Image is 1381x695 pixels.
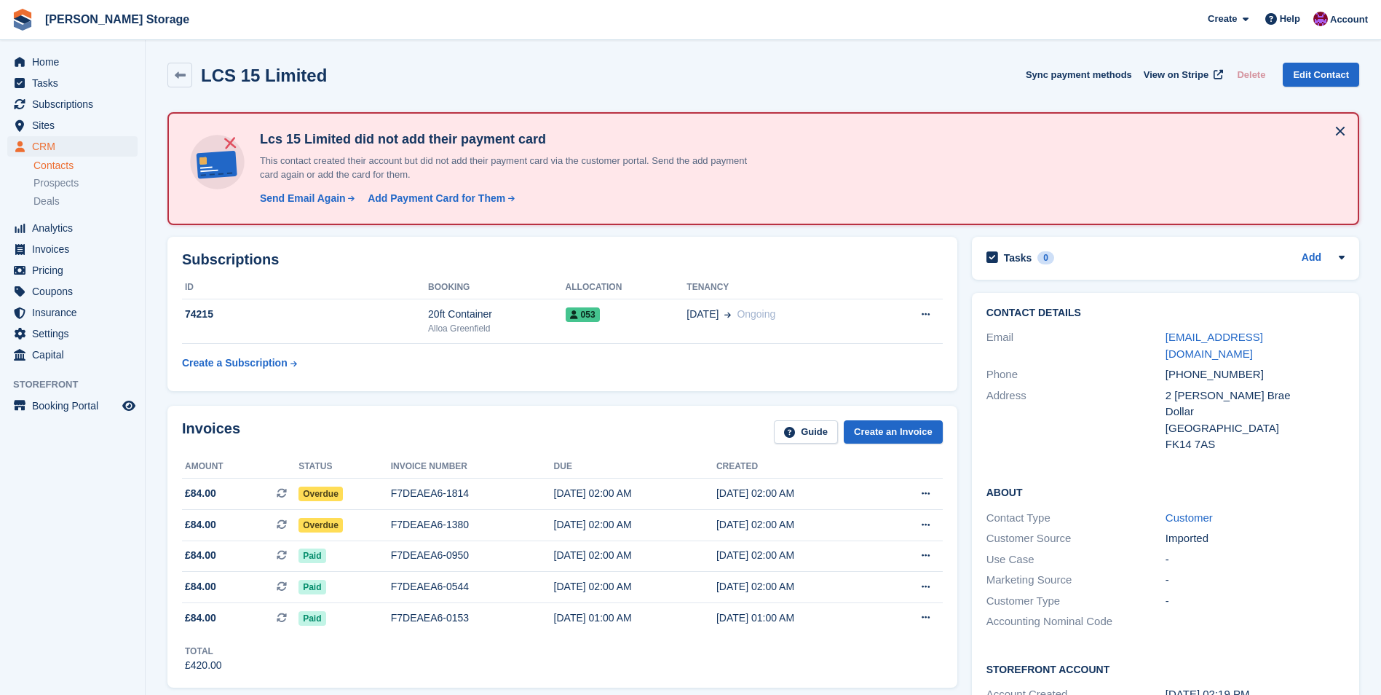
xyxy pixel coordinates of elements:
[32,239,119,259] span: Invoices
[32,345,119,365] span: Capital
[7,94,138,114] a: menu
[1166,331,1263,360] a: [EMAIL_ADDRESS][DOMAIN_NAME]
[391,579,554,594] div: F7DEAEA6-0544
[1138,63,1226,87] a: View on Stripe
[254,154,764,182] p: This contact created their account but did not add their payment card via the customer portal. Se...
[182,307,428,322] div: 74215
[7,323,138,344] a: menu
[986,388,1166,453] div: Address
[1166,530,1345,547] div: Imported
[554,548,716,563] div: [DATE] 02:00 AM
[428,322,566,335] div: Alloa Greenfield
[7,396,138,416] a: menu
[7,218,138,238] a: menu
[566,307,600,322] span: 053
[260,191,346,206] div: Send Email Again
[298,487,343,501] span: Overdue
[1166,572,1345,589] div: -
[1004,251,1032,264] h2: Tasks
[986,329,1166,362] div: Email
[32,73,119,93] span: Tasks
[33,194,138,209] a: Deals
[362,191,516,206] a: Add Payment Card for Them
[986,613,1166,630] div: Accounting Nominal Code
[182,276,428,299] th: ID
[33,176,138,191] a: Prospects
[686,307,719,322] span: [DATE]
[7,345,138,365] a: menu
[298,455,391,479] th: Status
[1302,250,1321,267] a: Add
[7,115,138,136] a: menu
[185,548,216,563] span: £84.00
[844,420,943,444] a: Create an Invoice
[298,611,325,626] span: Paid
[182,251,943,268] h2: Subscriptions
[1280,12,1300,26] span: Help
[428,307,566,322] div: 20ft Container
[185,645,222,658] div: Total
[716,579,879,594] div: [DATE] 02:00 AM
[1037,251,1054,264] div: 0
[368,191,505,206] div: Add Payment Card for Them
[391,610,554,626] div: F7DEAEA6-0153
[428,276,566,299] th: Booking
[32,218,119,238] span: Analytics
[716,610,879,626] div: [DATE] 01:00 AM
[1166,436,1345,453] div: FK14 7AS
[986,366,1166,383] div: Phone
[32,260,119,280] span: Pricing
[391,517,554,533] div: F7DEAEA6-1380
[182,420,240,444] h2: Invoices
[986,551,1166,568] div: Use Case
[774,420,838,444] a: Guide
[32,94,119,114] span: Subscriptions
[7,260,138,280] a: menu
[12,9,33,31] img: stora-icon-8386f47178a22dfd0bd8f6a31ec36ba5ce8667c1dd55bd0f319d3a0aa187defe.svg
[986,593,1166,610] div: Customer Type
[32,281,119,302] span: Coupons
[986,572,1166,589] div: Marketing Source
[554,579,716,594] div: [DATE] 02:00 AM
[554,455,716,479] th: Due
[32,136,119,157] span: CRM
[986,661,1345,676] h2: Storefront Account
[391,548,554,563] div: F7DEAEA6-0950
[33,195,60,208] span: Deals
[201,66,327,85] h2: LCS 15 Limited
[716,486,879,501] div: [DATE] 02:00 AM
[33,176,79,190] span: Prospects
[39,7,195,31] a: [PERSON_NAME] Storage
[716,455,879,479] th: Created
[185,610,216,626] span: £84.00
[1166,593,1345,610] div: -
[7,302,138,323] a: menu
[554,517,716,533] div: [DATE] 02:00 AM
[1283,63,1359,87] a: Edit Contact
[686,276,877,299] th: Tenancy
[1166,404,1345,420] div: Dollar
[182,356,288,371] div: Create a Subscription
[7,73,138,93] a: menu
[7,52,138,72] a: menu
[185,579,216,594] span: £84.00
[986,530,1166,547] div: Customer Source
[33,159,138,173] a: Contacts
[1330,12,1368,27] span: Account
[7,239,138,259] a: menu
[185,517,216,533] span: £84.00
[1166,551,1345,568] div: -
[566,276,687,299] th: Allocation
[13,377,145,392] span: Storefront
[986,484,1345,499] h2: About
[716,517,879,533] div: [DATE] 02:00 AM
[1144,68,1208,82] span: View on Stripe
[716,548,879,563] div: [DATE] 02:00 AM
[298,518,343,533] span: Overdue
[32,323,119,344] span: Settings
[1166,511,1213,524] a: Customer
[7,281,138,302] a: menu
[1166,388,1345,404] div: 2 [PERSON_NAME] Brae
[554,610,716,626] div: [DATE] 01:00 AM
[1166,366,1345,383] div: [PHONE_NUMBER]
